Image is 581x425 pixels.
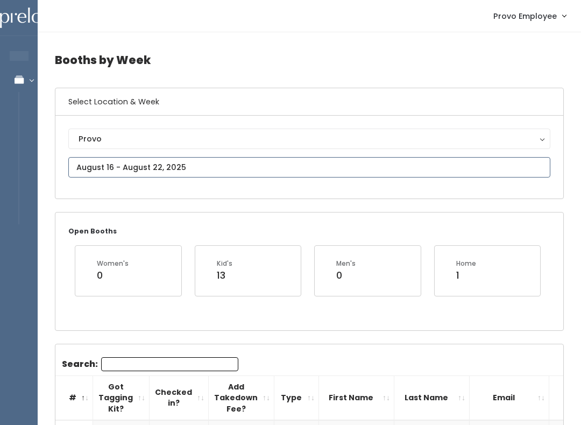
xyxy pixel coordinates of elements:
th: First Name: activate to sort column ascending [319,376,394,420]
div: 0 [97,268,129,282]
label: Search: [62,357,238,371]
div: 0 [336,268,356,282]
th: Email: activate to sort column ascending [470,376,549,420]
input: Search: [101,357,238,371]
h6: Select Location & Week [55,88,563,116]
th: Checked in?: activate to sort column ascending [150,376,209,420]
th: Got Tagging Kit?: activate to sort column ascending [93,376,150,420]
div: 1 [456,268,476,282]
th: Add Takedown Fee?: activate to sort column ascending [209,376,274,420]
th: #: activate to sort column descending [55,376,93,420]
small: Open Booths [68,226,117,236]
button: Provo [68,129,550,149]
th: Type: activate to sort column ascending [274,376,319,420]
div: Home [456,259,476,268]
div: Provo [79,133,540,145]
div: Kid's [217,259,232,268]
div: 13 [217,268,232,282]
h4: Booths by Week [55,45,564,75]
th: Last Name: activate to sort column ascending [394,376,470,420]
div: Men's [336,259,356,268]
span: Provo Employee [493,10,557,22]
input: August 16 - August 22, 2025 [68,157,550,178]
div: Women's [97,259,129,268]
a: Provo Employee [483,4,577,27]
